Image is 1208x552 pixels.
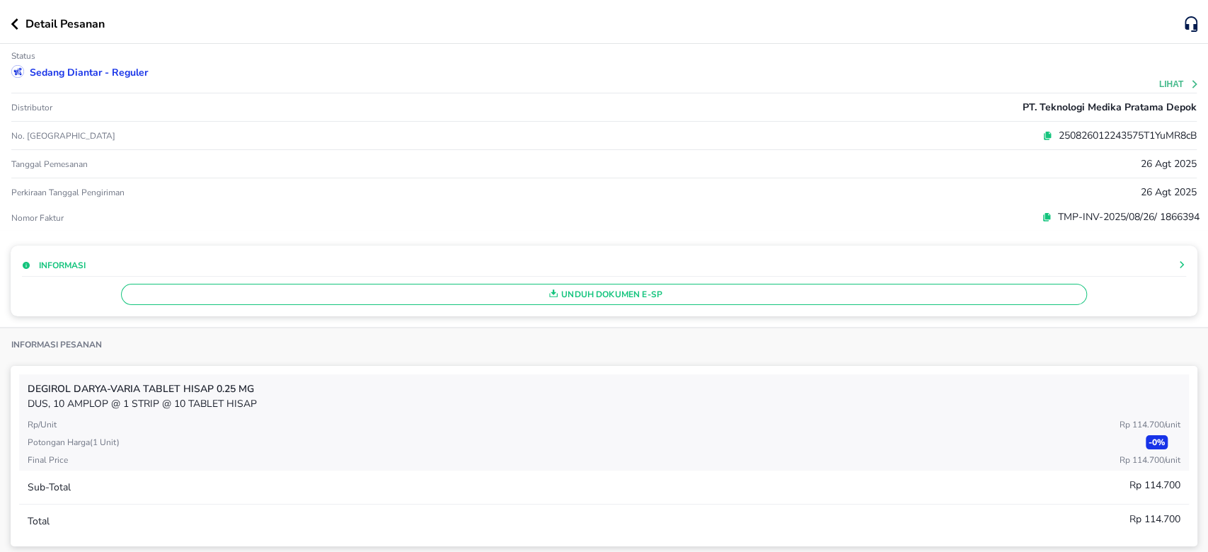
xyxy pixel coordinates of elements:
[1120,418,1180,431] p: Rp 114.700
[39,259,86,272] p: Informasi
[28,480,71,495] p: Sub-Total
[1141,156,1197,171] p: 26 Agt 2025
[1164,454,1180,466] span: / Unit
[22,259,86,272] button: Informasi
[11,339,102,350] p: Informasi Pesanan
[1120,454,1180,466] p: Rp 114.700
[1023,100,1197,115] p: PT. Teknologi Medika Pratama Depok
[11,50,35,62] p: Status
[1052,209,1200,224] p: TMP-INV-2025/08/26/ 1866394
[127,285,1081,304] span: Unduh Dokumen e-SP
[1141,185,1197,200] p: 26 Agt 2025
[1164,419,1180,430] span: / Unit
[1052,128,1197,143] p: 250826012243575T1YuMR8cB
[28,418,57,431] p: Rp/Unit
[28,436,120,449] p: Potongan harga ( 1 Unit )
[1129,478,1180,493] p: Rp 114.700
[1129,512,1180,527] p: Rp 114.700
[28,514,50,529] p: Total
[1146,435,1168,449] p: - 0 %
[30,65,148,80] p: Sedang diantar - Reguler
[1159,79,1200,89] button: Lihat
[28,454,68,466] p: Final Price
[11,187,125,198] p: Perkiraan Tanggal Pengiriman
[11,130,406,142] p: No. [GEOGRAPHIC_DATA]
[11,102,52,113] p: Distributor
[121,284,1088,305] button: Unduh Dokumen e-SP
[28,381,1180,396] p: DEGIROL Darya-Varia TABLET HISAP 0.25 MG
[25,16,105,33] p: Detail Pesanan
[28,396,1180,411] p: DUS, 10 AMPLOP @ 1 STRIP @ 10 TABLET HISAP
[11,159,88,170] p: Tanggal pemesanan
[11,212,406,224] p: Nomor faktur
